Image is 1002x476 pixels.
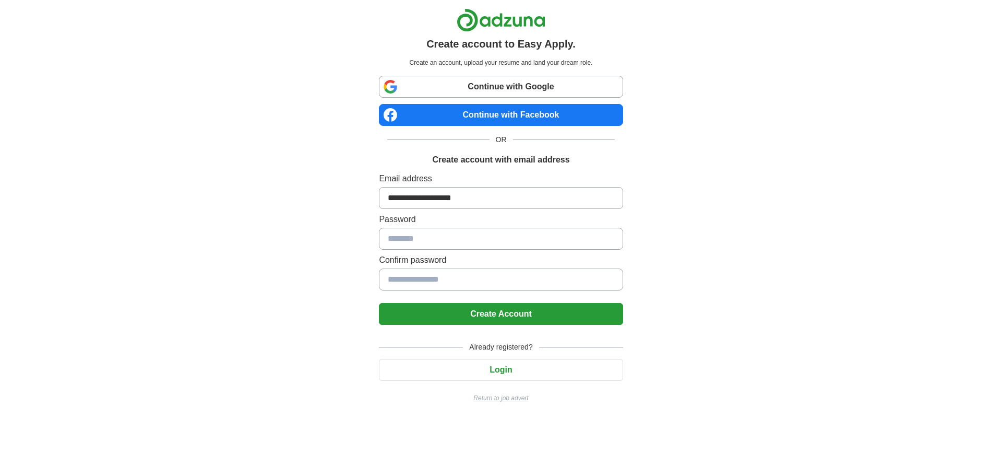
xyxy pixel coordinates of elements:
[381,58,621,67] p: Create an account, upload your resume and land your dream role.
[379,365,623,374] a: Login
[490,134,513,145] span: OR
[426,36,576,52] h1: Create account to Easy Apply.
[379,104,623,126] a: Continue with Facebook
[379,213,623,226] label: Password
[432,154,569,166] h1: Create account with email address
[379,254,623,266] label: Confirm password
[463,342,539,353] span: Already registered?
[379,359,623,381] button: Login
[379,303,623,325] button: Create Account
[379,76,623,98] a: Continue with Google
[457,8,545,32] img: Adzuna logo
[379,172,623,185] label: Email address
[379,393,623,403] a: Return to job advert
